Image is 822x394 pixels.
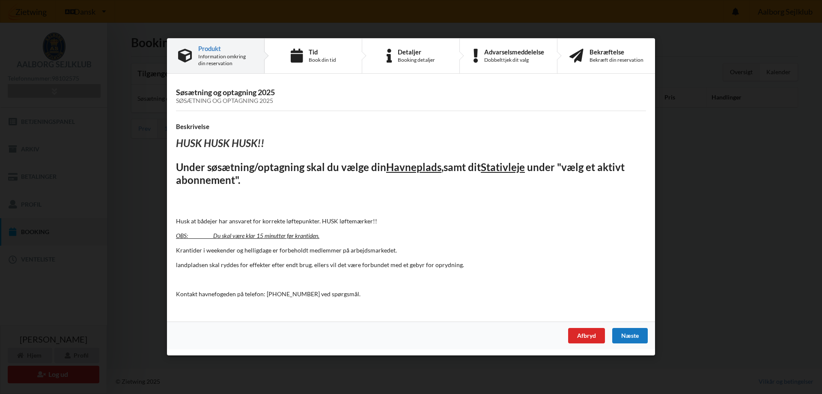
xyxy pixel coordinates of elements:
[484,48,544,55] div: Advarselsmeddelelse
[398,48,435,55] div: Detaljer
[176,137,264,150] i: HUSK HUSK HUSK!!
[198,53,253,67] div: Information omkring din reservation
[590,48,643,55] div: Bekræftelse
[176,98,646,105] div: Søsætning og optagning 2025
[309,48,336,55] div: Tid
[309,57,336,63] div: Book din tid
[568,328,605,344] div: Afbryd
[176,261,646,269] p: landpladsen skal ryddes for effekter efter endt brug. ellers vil det være forbundet med et gebyr ...
[176,123,646,131] h4: Beskrivelse
[198,45,253,52] div: Produkt
[176,246,646,255] p: Krantider i weekender og helligdage er forbeholdt medlemmer på arbejdsmarkedet.
[612,328,648,344] div: Næste
[481,161,525,173] u: Stativleje
[484,57,544,63] div: Dobbelttjek dit valg
[176,290,646,298] p: Kontakt havnefogeden på telefon: [PHONE_NUMBER] ved spørgsmål.
[176,232,319,239] u: OBS: Du skal være klar 15 minutter før krantiden.
[176,87,646,105] h3: Søsætning og optagning 2025
[398,57,435,63] div: Booking detaljer
[386,161,441,173] u: Havneplads
[176,217,646,226] p: Husk at bådejer har ansvaret for korrekte løftepunkter. HUSK løftemærker!!
[590,57,643,63] div: Bekræft din reservation
[176,161,646,187] h2: Under søsætning/optagning skal du vælge din samt dit under "vælg et aktivt abonnement".
[441,161,444,173] u: ,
